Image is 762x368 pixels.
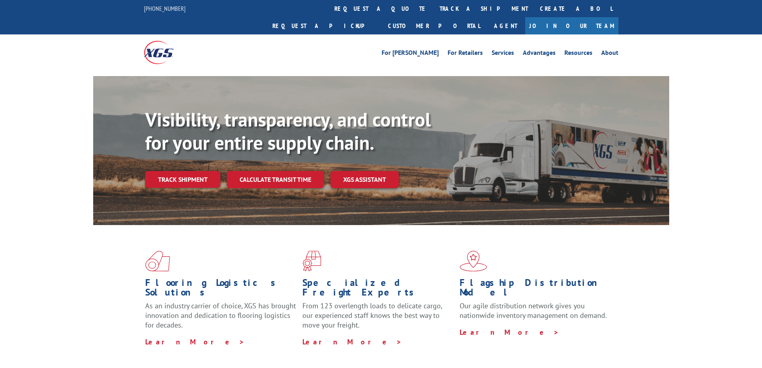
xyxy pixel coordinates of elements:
a: XGS ASSISTANT [330,171,399,188]
img: xgs-icon-total-supply-chain-intelligence-red [145,251,170,271]
p: From 123 overlength loads to delicate cargo, our experienced staff knows the best way to move you... [302,301,454,337]
span: As an industry carrier of choice, XGS has brought innovation and dedication to flooring logistics... [145,301,296,330]
span: Our agile distribution network gives you nationwide inventory management on demand. [460,301,607,320]
a: For [PERSON_NAME] [382,50,439,58]
a: For Retailers [448,50,483,58]
a: Learn More > [460,328,559,337]
a: [PHONE_NUMBER] [144,4,186,12]
b: Visibility, transparency, and control for your entire supply chain. [145,107,431,155]
a: Resources [564,50,592,58]
a: Request a pickup [266,17,382,34]
a: Agent [486,17,525,34]
h1: Flooring Logistics Solutions [145,278,296,301]
a: Customer Portal [382,17,486,34]
a: Learn More > [145,337,245,346]
h1: Flagship Distribution Model [460,278,611,301]
a: Track shipment [145,171,220,188]
a: Advantages [523,50,556,58]
a: Join Our Team [525,17,618,34]
h1: Specialized Freight Experts [302,278,454,301]
img: xgs-icon-flagship-distribution-model-red [460,251,487,271]
a: Calculate transit time [227,171,324,188]
a: About [601,50,618,58]
a: Learn More > [302,337,402,346]
img: xgs-icon-focused-on-flooring-red [302,251,321,271]
a: Services [492,50,514,58]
